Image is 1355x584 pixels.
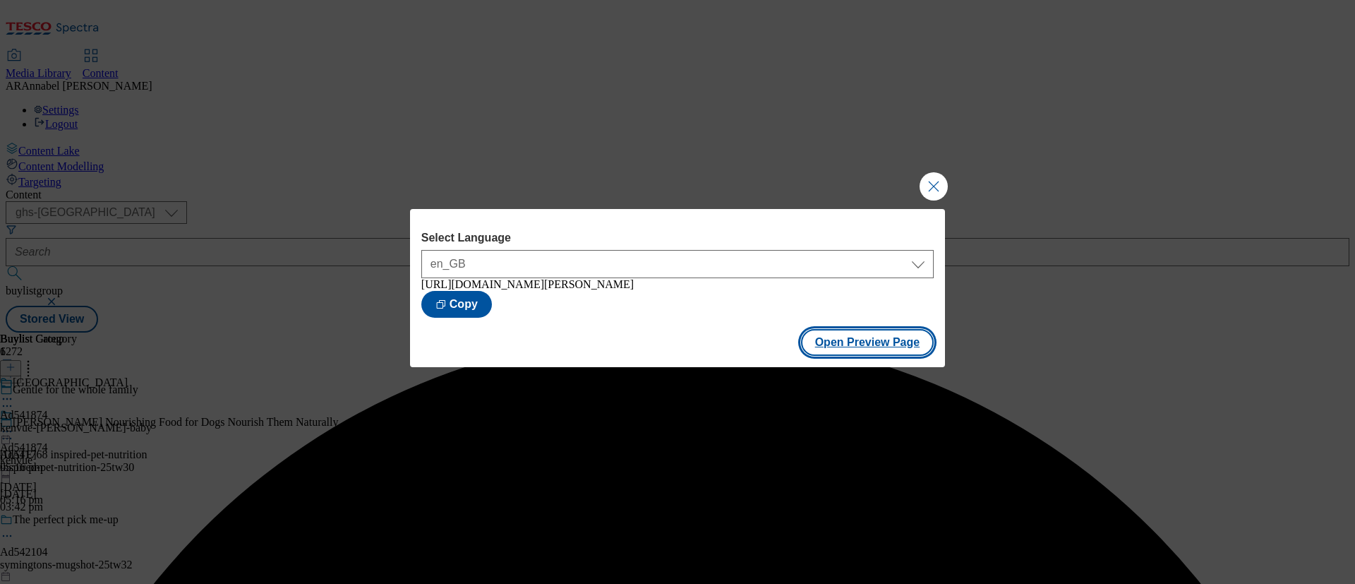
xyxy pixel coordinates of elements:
div: Modal [410,209,945,367]
button: Copy [421,291,492,318]
button: Open Preview Page [801,329,934,356]
div: [URL][DOMAIN_NAME][PERSON_NAME] [421,278,934,291]
button: Close Modal [920,172,948,201]
label: Select Language [421,232,934,244]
